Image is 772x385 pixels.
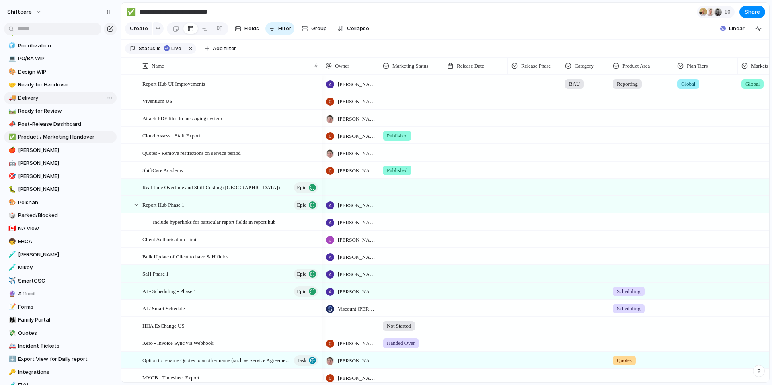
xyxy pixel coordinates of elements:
[294,355,318,366] button: Task
[4,53,117,65] div: 💻PO/BA WIP
[4,131,117,143] a: ✅Product / Marketing Handover
[298,22,331,35] button: Group
[575,62,594,70] span: Category
[681,80,695,88] span: Global
[4,340,117,352] div: 🚑Incident Tickets
[4,118,117,130] a: 📣Post-Release Dashboard
[4,79,117,91] a: 🤝Ready for Handover
[4,170,117,182] a: 🎯[PERSON_NAME]
[338,253,376,261] span: [PERSON_NAME]
[142,200,184,209] span: Report Hub Phase 1
[8,106,14,116] div: 🛤️
[142,321,185,330] span: HHA ExChange US
[18,146,114,154] span: [PERSON_NAME]
[521,62,551,70] span: Release Phase
[142,234,198,244] span: Client Authorisation Limit
[18,133,114,141] span: Product / Marketing Handover
[125,22,152,35] button: Create
[4,6,46,18] button: shiftcare
[278,25,291,33] span: Filter
[18,159,114,167] span: [PERSON_NAME]
[7,342,15,350] button: 🚑
[7,251,15,259] button: 🧪
[297,286,306,297] span: Epic
[4,314,117,326] div: 👪Family Portal
[745,8,760,16] span: Share
[18,55,114,63] span: PO/BA WIP
[142,148,241,157] span: Quotes - Remove restrictions on service period
[18,238,114,246] span: EHCA
[338,357,376,365] span: [PERSON_NAME]
[153,217,275,226] span: Include hyperlinks for particular report fields in report hub
[142,286,196,295] span: AI - Scheduling - Phase 1
[7,355,15,363] button: ⬇️
[338,132,376,140] span: [PERSON_NAME]
[18,211,114,219] span: Parked/Blocked
[18,316,114,324] span: Family Portal
[142,303,185,313] span: AI / Smart Schedule
[125,6,138,18] button: ✅
[7,303,15,311] button: 📝
[7,107,15,115] button: 🛤️
[4,183,117,195] a: 🐛[PERSON_NAME]
[8,368,14,377] div: 🔑
[294,269,318,279] button: Epic
[4,275,117,287] a: ✈️SmartOSC
[4,366,117,378] div: 🔑Integrations
[18,225,114,233] span: NA View
[8,289,14,299] div: 🔮
[4,327,117,339] a: 💸Quotes
[8,211,14,220] div: 🎲
[142,131,200,140] span: Cloud Assess - Staff Export
[617,305,641,313] span: Scheduling
[142,96,172,105] span: Viventium US
[338,98,376,106] span: [PERSON_NAME]
[729,25,745,33] span: Linear
[142,79,205,88] span: Report Hub UI Improvements
[7,290,15,298] button: 🔮
[155,44,162,53] button: is
[724,8,733,16] span: 10
[4,197,117,209] a: 🎨Peishan
[8,315,14,325] div: 👪
[18,264,114,272] span: Mikey
[4,66,117,78] div: 🎨Design WIP
[294,200,318,210] button: Epic
[7,264,15,272] button: 🧪
[7,277,15,285] button: ✈️
[311,25,327,33] span: Group
[8,237,14,246] div: 🧒
[18,277,114,285] span: SmartOSC
[617,80,638,88] span: Reporting
[8,263,14,272] div: 🧪
[751,62,768,70] span: Markets
[347,25,369,33] span: Collapse
[4,105,117,117] div: 🛤️Ready for Review
[18,81,114,89] span: Ready for Handover
[297,199,306,211] span: Epic
[4,301,117,313] div: 📝Forms
[338,305,376,313] span: Viscount [PERSON_NAME]
[213,45,236,52] span: Add filter
[142,113,222,123] span: Attach PDF files to messaging system
[18,107,114,115] span: Ready for Review
[717,23,748,35] button: Linear
[7,159,15,167] button: 🤖
[8,159,14,168] div: 🤖
[7,329,15,337] button: 💸
[4,223,117,235] a: 🇨🇦NA View
[338,149,376,158] span: [PERSON_NAME]
[338,340,376,348] span: [PERSON_NAME]
[7,81,15,89] button: 🤝
[8,185,14,194] div: 🐛
[8,328,14,338] div: 💸
[745,80,760,88] span: Global
[4,353,117,365] div: ⬇️Export View for Daily report
[8,198,14,207] div: 🎨
[335,62,349,70] span: Owner
[7,199,15,207] button: 🎨
[18,290,114,298] span: Afford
